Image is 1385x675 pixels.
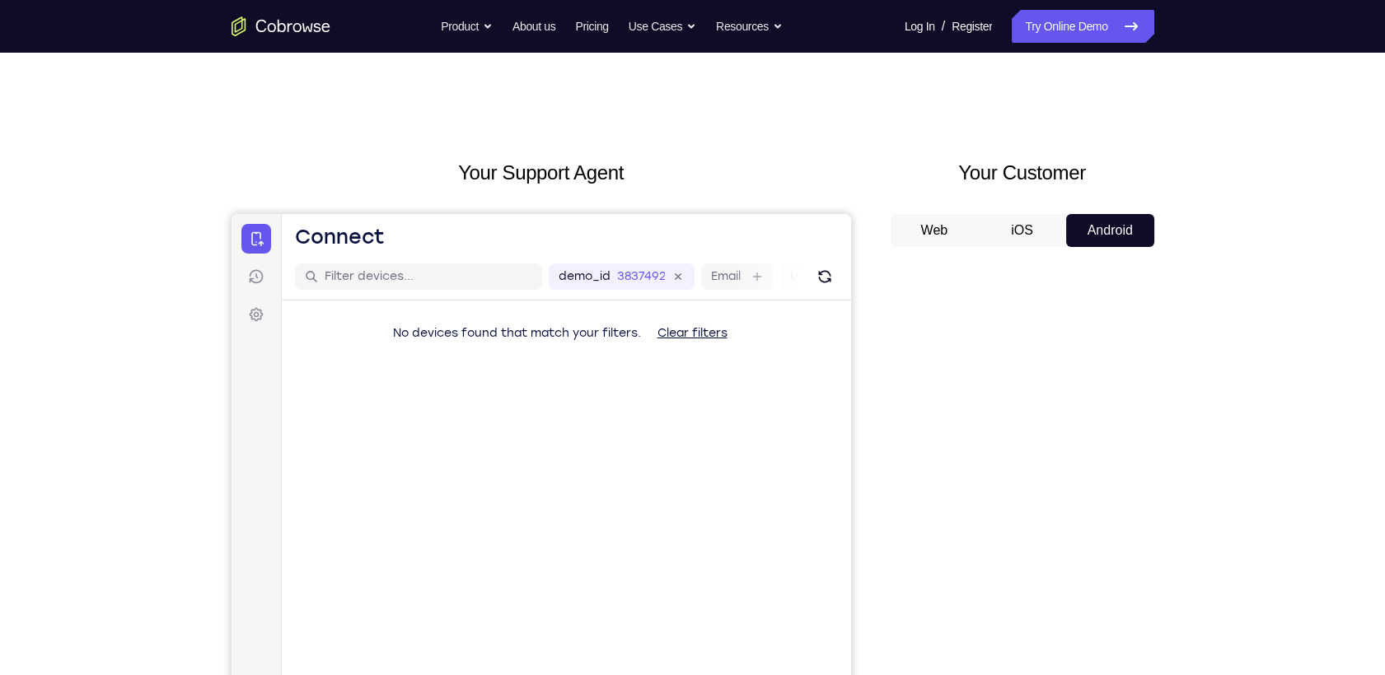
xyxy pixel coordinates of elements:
a: Go to the home page [232,16,330,36]
button: Android [1066,214,1154,247]
button: Resources [716,10,783,43]
span: No devices found that match your filters. [161,112,409,126]
h2: Your Customer [891,158,1154,188]
a: Pricing [575,10,608,43]
a: Log In [905,10,935,43]
button: Use Cases [629,10,696,43]
button: Product [441,10,493,43]
button: 6-digit code [285,496,385,528]
span: / [942,16,945,36]
a: Register [952,10,992,43]
a: Try Online Demo [1012,10,1153,43]
h2: Your Support Agent [232,158,851,188]
button: Clear filters [413,103,509,136]
a: About us [512,10,555,43]
button: Web [891,214,979,247]
button: iOS [978,214,1066,247]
